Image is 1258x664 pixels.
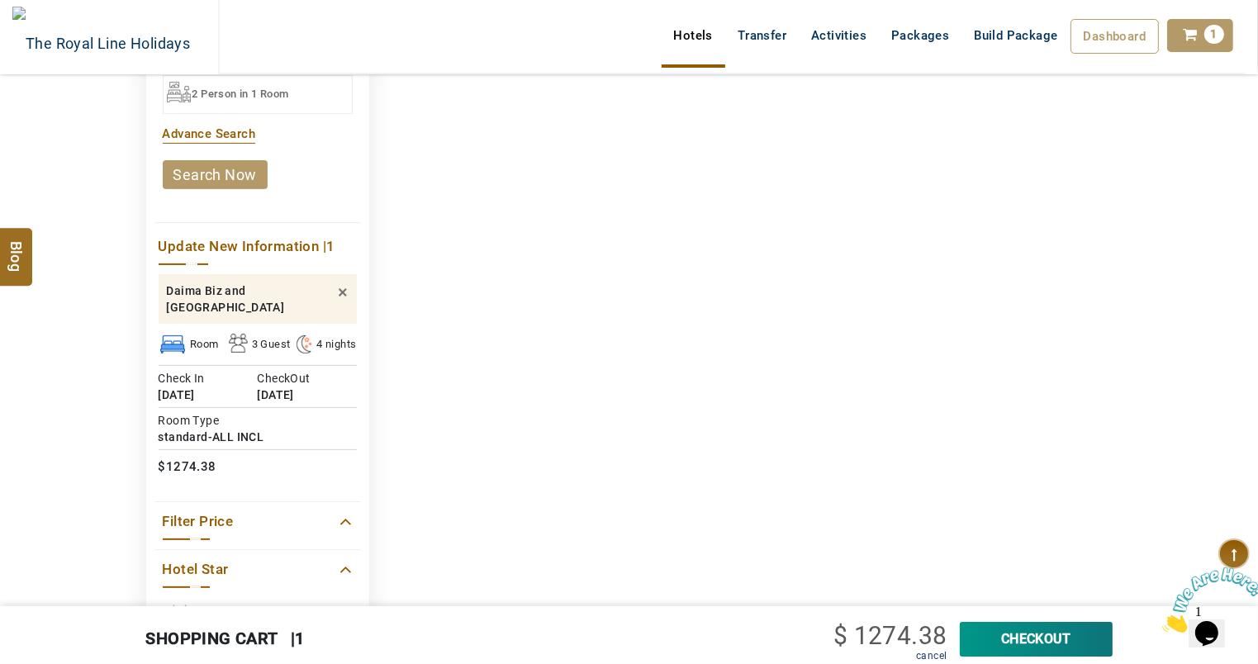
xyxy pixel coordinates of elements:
[258,388,294,401] b: [DATE]
[833,621,847,650] span: $
[159,430,264,443] b: standard-ALL INCL
[252,332,258,357] span: 3
[916,650,947,662] a: cancel
[159,459,166,474] span: $
[163,558,353,581] a: Hotel Star
[163,160,268,189] a: search now
[961,19,1070,52] a: Build Package
[166,459,216,474] span: 1274.38
[159,372,205,385] span: Check In
[190,332,219,357] span: Room
[260,332,290,357] span: Guest
[879,19,961,52] a: Packages
[7,7,109,72] img: Chat attention grabber
[799,19,879,52] a: Activities
[1204,25,1224,44] span: 1
[167,282,339,315] span: Daima Biz and [GEOGRAPHIC_DATA]
[159,414,220,427] span: Room Type
[159,388,195,401] b: [DATE]
[12,7,190,69] img: The Royal Line Holidays
[325,332,356,357] span: nights
[163,126,256,141] a: Advance Search
[960,622,1113,657] a: CheckOut
[7,7,13,21] span: 1
[146,627,305,651] div: Shopping Cart |
[338,279,348,305] span: ×
[1167,19,1233,52] a: 1
[1084,29,1146,44] span: Dashboard
[295,628,304,648] span: 1
[662,19,725,52] a: Hotels
[163,510,353,533] a: Filter Price
[725,19,799,52] a: Transfer
[316,332,322,357] span: 4
[1156,561,1258,639] iframe: chat widget
[159,235,357,258] a: Update New Information |1
[854,621,947,650] span: 1274.38
[6,240,27,254] span: Blog
[326,238,335,254] span: 1
[258,372,311,385] span: CheckOut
